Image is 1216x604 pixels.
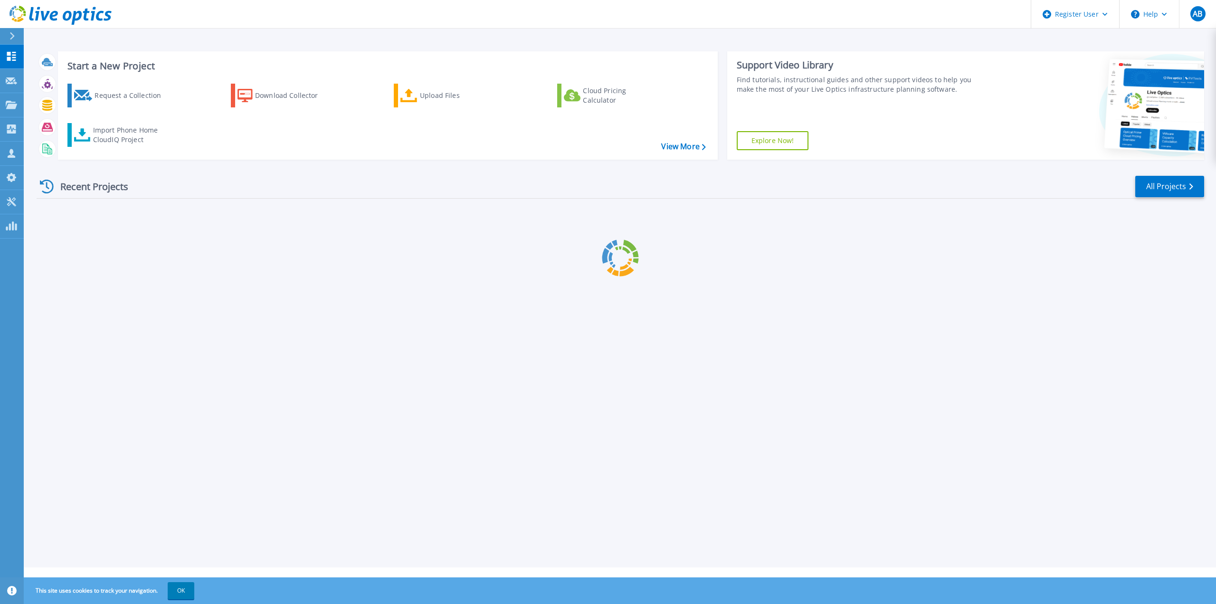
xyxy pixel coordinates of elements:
[168,582,194,599] button: OK
[737,131,809,150] a: Explore Now!
[737,75,983,94] div: Find tutorials, instructional guides and other support videos to help you make the most of your L...
[737,59,983,71] div: Support Video Library
[231,84,337,107] a: Download Collector
[661,142,705,151] a: View More
[26,582,194,599] span: This site uses cookies to track your navigation.
[583,86,659,105] div: Cloud Pricing Calculator
[394,84,500,107] a: Upload Files
[1135,176,1204,197] a: All Projects
[95,86,171,105] div: Request a Collection
[557,84,663,107] a: Cloud Pricing Calculator
[67,84,173,107] a: Request a Collection
[93,125,167,144] div: Import Phone Home CloudIQ Project
[37,175,141,198] div: Recent Projects
[1193,10,1202,18] span: AB
[255,86,331,105] div: Download Collector
[67,61,705,71] h3: Start a New Project
[420,86,496,105] div: Upload Files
